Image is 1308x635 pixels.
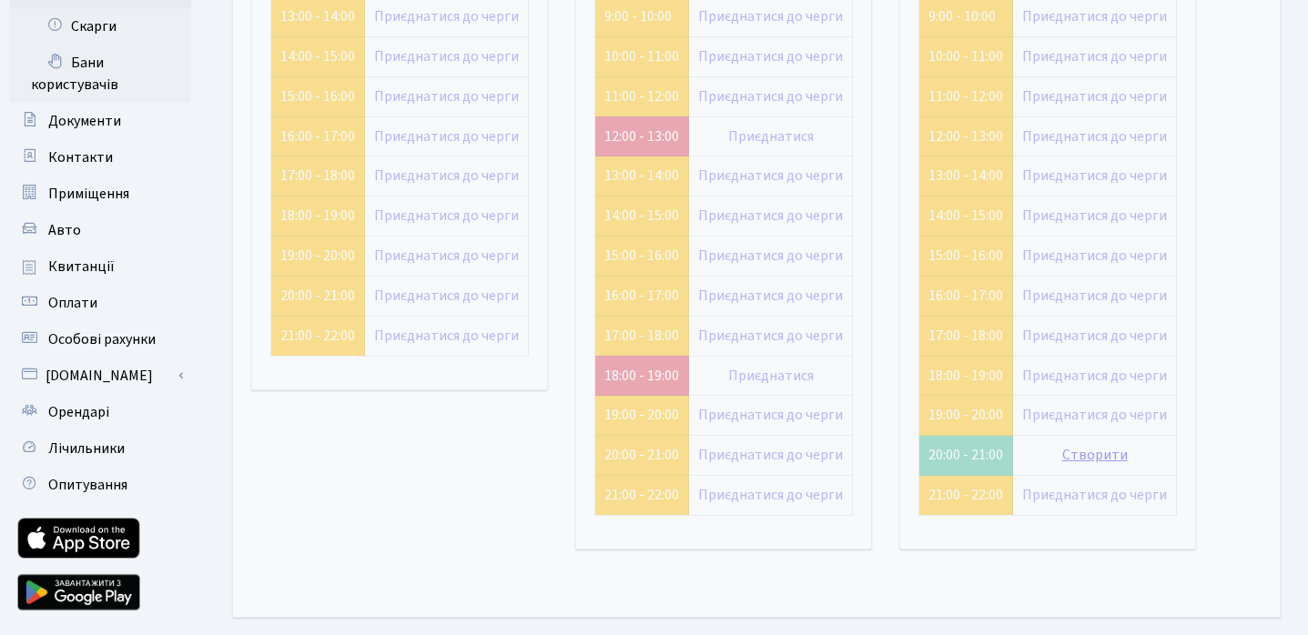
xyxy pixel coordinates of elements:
a: 15:00 - 16:00 [280,86,355,106]
a: 11:00 - 12:00 [928,86,1003,106]
a: 16:00 - 17:00 [604,286,679,306]
a: Приєднатися до черги [1022,326,1167,346]
a: Приєднатися до черги [698,206,843,226]
a: Опитування [9,467,191,503]
a: 13:00 - 14:00 [604,166,679,186]
a: 18:00 - 19:00 [604,366,679,386]
a: Приєднатися до черги [1022,366,1167,386]
a: Приєднатися до черги [1022,126,1167,146]
a: 14:00 - 15:00 [604,206,679,226]
span: Оплати [48,293,97,313]
a: Приєднатися до черги [374,286,519,306]
a: [DOMAIN_NAME] [9,358,191,394]
a: Приєднатися до черги [374,6,519,26]
a: 9:00 - 10:00 [604,6,672,26]
a: Приєднатися до черги [698,46,843,66]
a: 14:00 - 15:00 [280,46,355,66]
a: 12:00 - 13:00 [928,126,1003,146]
a: 14:00 - 15:00 [928,206,1003,226]
a: 16:00 - 17:00 [280,126,355,146]
a: Приєднатися [728,366,814,386]
a: 21:00 - 22:00 [928,485,1003,505]
a: 17:00 - 18:00 [604,326,679,346]
span: Документи [48,111,121,131]
a: Особові рахунки [9,321,191,358]
a: Приєднатися до черги [1022,86,1167,106]
a: Приєднатися до черги [374,246,519,266]
a: Приєднатися до черги [1022,166,1167,186]
a: Приміщення [9,176,191,212]
a: Приєднатися до черги [698,166,843,186]
a: Приєднатися до черги [1022,6,1167,26]
a: 11:00 - 12:00 [604,86,679,106]
a: 17:00 - 18:00 [928,326,1003,346]
a: 18:00 - 19:00 [280,206,355,226]
a: Оплати [9,285,191,321]
a: Приєднатися до черги [1022,46,1167,66]
a: Приєднатися до черги [698,86,843,106]
a: Приєднатися до черги [698,445,843,465]
a: Приєднатися до черги [1022,405,1167,425]
a: 16:00 - 17:00 [928,286,1003,306]
a: Приєднатися до черги [374,166,519,186]
a: Приєднатися до черги [374,206,519,226]
a: Орендарі [9,394,191,430]
a: 10:00 - 11:00 [928,46,1003,66]
span: Опитування [48,475,127,495]
a: Контакти [9,139,191,176]
a: Приєднатися до черги [698,6,843,26]
a: Документи [9,103,191,139]
a: Приєднатися до черги [1022,485,1167,505]
a: 13:00 - 14:00 [280,6,355,26]
a: 12:00 - 13:00 [604,126,679,146]
a: Лічильники [9,430,191,467]
a: 21:00 - 22:00 [604,485,679,505]
a: 20:00 - 21:00 [280,286,355,306]
a: 13:00 - 14:00 [928,166,1003,186]
a: Приєднатися до черги [698,485,843,505]
a: 10:00 - 11:00 [604,46,679,66]
span: Приміщення [48,184,129,204]
span: Квитанції [48,257,115,277]
a: 17:00 - 18:00 [280,166,355,186]
span: Особові рахунки [48,329,156,349]
a: 15:00 - 16:00 [928,246,1003,266]
a: Приєднатися до черги [698,405,843,425]
a: 20:00 - 21:00 [604,445,679,465]
a: Приєднатися до черги [374,126,519,146]
a: Приєднатися до черги [698,326,843,346]
a: Приєднатися до черги [1022,206,1167,226]
a: 19:00 - 20:00 [280,246,355,266]
a: Квитанції [9,248,191,285]
a: Приєднатися до черги [374,46,519,66]
span: Контакти [48,147,113,167]
a: 18:00 - 19:00 [928,366,1003,386]
a: Приєднатися до черги [698,286,843,306]
a: 19:00 - 20:00 [604,405,679,425]
a: Приєднатися до черги [698,246,843,266]
a: Створити [1062,445,1128,465]
a: Авто [9,212,191,248]
span: Орендарі [48,402,109,422]
a: 19:00 - 20:00 [928,405,1003,425]
a: Приєднатися [728,126,814,146]
span: Лічильники [48,438,125,459]
a: Приєднатися до черги [374,326,519,346]
a: Скарги [9,8,191,45]
a: 21:00 - 22:00 [280,326,355,346]
a: 9:00 - 10:00 [928,6,996,26]
a: Бани користувачів [9,45,191,103]
a: Приєднатися до черги [374,86,519,106]
a: Приєднатися до черги [1022,246,1167,266]
a: Приєднатися до черги [1022,286,1167,306]
td: 20:00 - 21:00 [919,436,1013,476]
a: 15:00 - 16:00 [604,246,679,266]
span: Авто [48,220,81,240]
